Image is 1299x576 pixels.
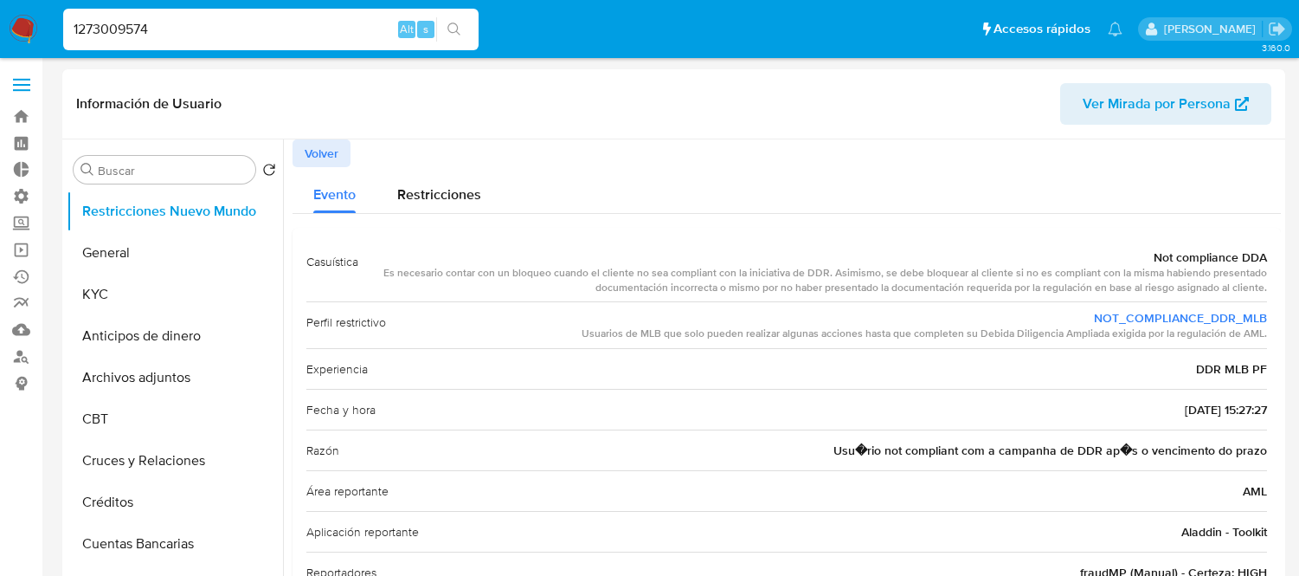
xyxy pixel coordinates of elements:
span: Ver Mirada por Persona [1083,83,1231,125]
button: Buscar [80,163,94,177]
button: Cuentas Bancarias [67,523,283,565]
span: Alt [400,21,414,37]
input: Buscar usuario o caso... [63,18,479,41]
button: Archivos adjuntos [67,357,283,398]
button: CBT [67,398,283,440]
span: Accesos rápidos [994,20,1090,38]
input: Buscar [98,163,248,178]
a: Salir [1268,20,1286,38]
span: s [423,21,428,37]
button: General [67,232,283,274]
button: search-icon [436,17,472,42]
button: Restricciones Nuevo Mundo [67,191,283,232]
button: Cruces y Relaciones [67,440,283,482]
button: Volver al orden por defecto [262,163,276,182]
button: Créditos [67,482,283,523]
button: Anticipos de dinero [67,315,283,357]
button: KYC [67,274,283,315]
p: zoe.breuer@mercadolibre.com [1164,21,1262,37]
button: Ver Mirada por Persona [1060,83,1271,125]
h1: Información de Usuario [76,95,222,113]
a: Notificaciones [1108,22,1122,36]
